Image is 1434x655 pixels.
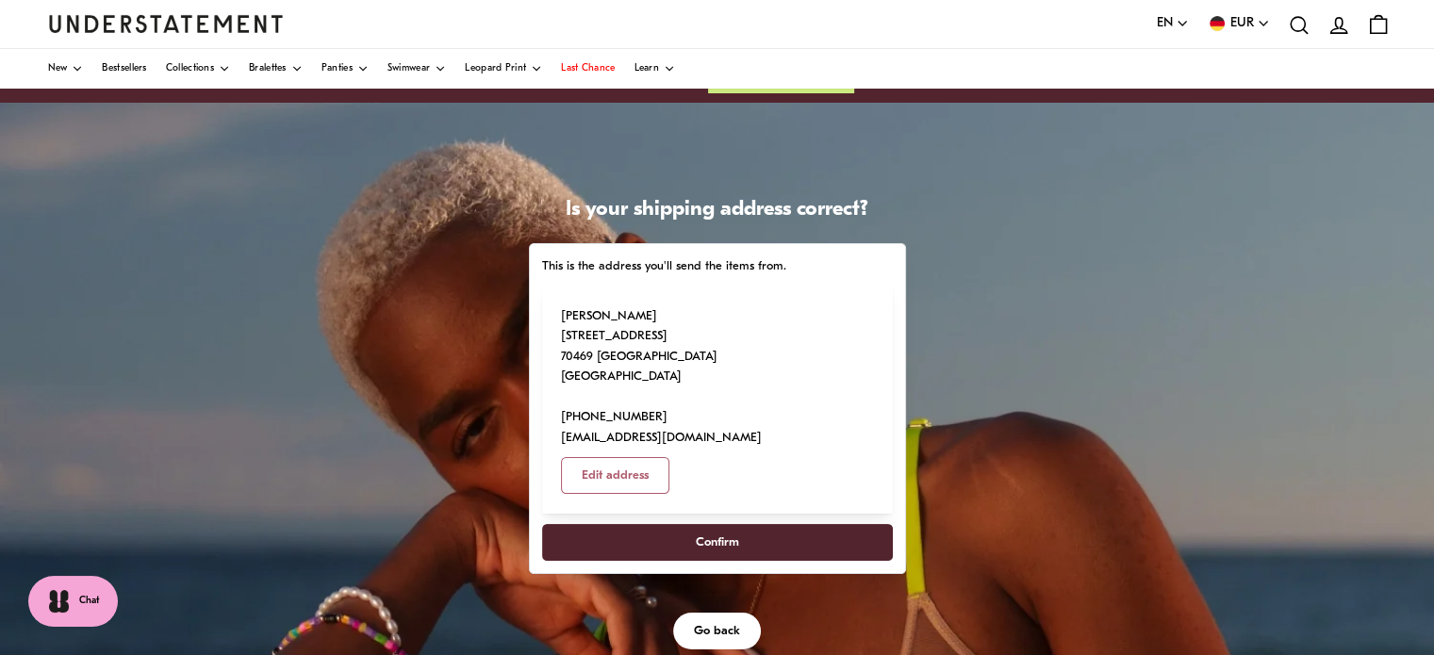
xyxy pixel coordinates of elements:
[387,49,446,89] a: Swimwear
[694,614,740,648] span: Go back
[249,64,287,74] span: Bralettes
[529,197,906,224] h1: Is your shipping address correct?
[465,64,526,74] span: Leopard Print
[387,64,430,74] span: Swimwear
[102,49,146,89] a: Bestsellers
[561,457,669,494] button: Edit address
[249,49,303,89] a: Bralettes
[634,64,659,74] span: Learn
[582,458,649,493] span: Edit address
[634,49,675,89] a: Learn
[48,49,84,89] a: New
[48,64,68,74] span: New
[1157,13,1173,34] span: EN
[79,594,99,609] span: Chat
[48,15,284,32] a: Understatement Homepage
[28,576,118,627] button: Chat
[542,256,893,276] p: This is the address you'll send the items from.
[321,64,353,74] span: Panties
[321,49,369,89] a: Panties
[166,49,230,89] a: Collections
[1208,13,1270,34] button: EUR
[1230,13,1254,34] span: EUR
[102,64,146,74] span: Bestsellers
[542,524,893,561] button: Confirm
[465,49,542,89] a: Leopard Print
[673,613,761,649] button: Go back
[561,64,615,74] span: Last Chance
[561,306,762,448] p: [PERSON_NAME] [STREET_ADDRESS] 70469 [GEOGRAPHIC_DATA] [GEOGRAPHIC_DATA] [PHONE_NUMBER] [EMAIL_AD...
[561,49,615,89] a: Last Chance
[696,525,739,560] span: Confirm
[166,64,214,74] span: Collections
[1157,13,1189,34] button: EN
